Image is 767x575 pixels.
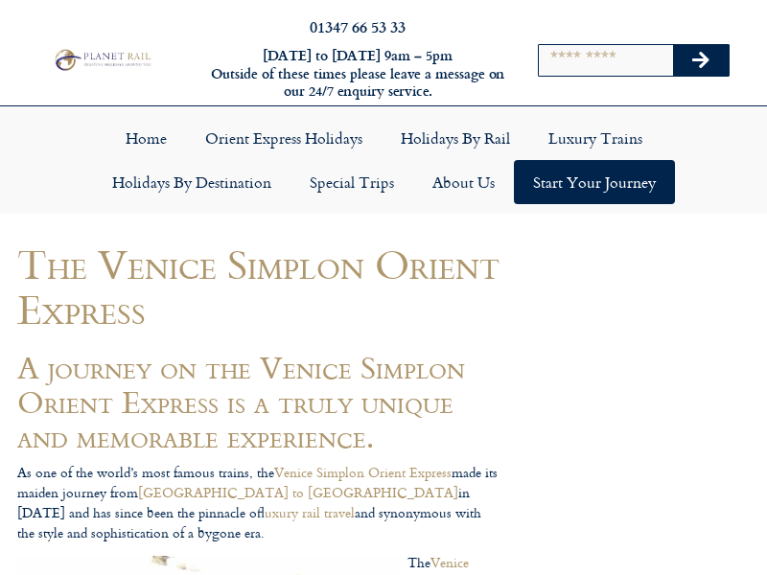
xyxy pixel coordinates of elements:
[186,116,382,160] a: Orient Express Holidays
[93,160,291,204] a: Holidays by Destination
[291,160,413,204] a: Special Trips
[209,47,506,101] h6: [DATE] to [DATE] 9am – 5pm Outside of these times please leave a message on our 24/7 enquiry serv...
[17,350,500,453] h1: A journey on the Venice Simplon Orient Express is a truly unique and memorable experience.
[17,241,500,333] h1: The Venice Simplon Orient Express
[310,15,406,37] a: 01347 66 53 33
[529,116,662,160] a: Luxury Trains
[265,502,355,522] a: luxury rail travel
[106,116,186,160] a: Home
[514,160,675,204] a: Start your Journey
[274,462,452,482] a: Venice Simplon Orient Express
[10,116,757,204] nav: Menu
[673,45,729,76] button: Search
[138,482,458,502] a: [GEOGRAPHIC_DATA] to [GEOGRAPHIC_DATA]
[413,160,514,204] a: About Us
[382,116,529,160] a: Holidays by Rail
[17,462,500,542] p: As one of the world’s most famous trains, the made its maiden journey from in [DATE] and has sinc...
[51,47,153,72] img: Planet Rail Train Holidays Logo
